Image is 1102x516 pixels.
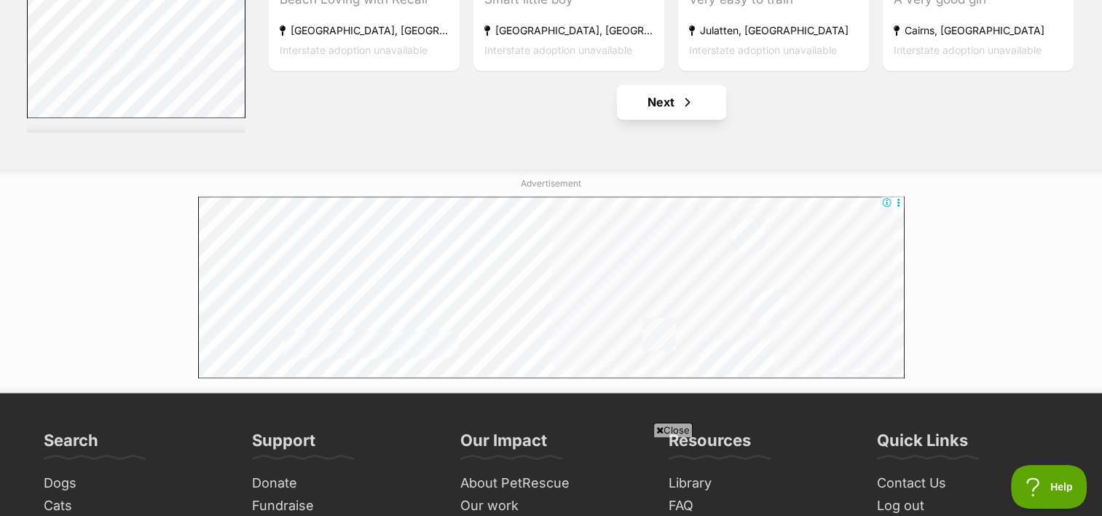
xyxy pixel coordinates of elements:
span: Interstate adoption unavailable [894,43,1042,55]
strong: [GEOGRAPHIC_DATA], [GEOGRAPHIC_DATA] [484,20,653,39]
h3: Resources [669,429,751,458]
span: Interstate adoption unavailable [280,43,428,55]
span: Interstate adoption unavailable [484,43,632,55]
a: Contact Us [871,472,1065,494]
iframe: Advertisement [198,443,905,509]
strong: Cairns, [GEOGRAPHIC_DATA] [894,20,1063,39]
h3: Search [44,429,98,458]
span: Interstate adoption unavailable [689,43,837,55]
span: Close [653,423,693,437]
a: Dogs [38,472,232,494]
nav: Pagination [267,85,1076,120]
iframe: Advertisement [198,196,905,378]
h3: Support [252,429,315,458]
h3: Our Impact [460,429,547,458]
iframe: Help Scout Beacon - Open [1011,465,1087,509]
strong: Julatten, [GEOGRAPHIC_DATA] [689,20,858,39]
h3: Quick Links [877,429,968,458]
strong: [GEOGRAPHIC_DATA], [GEOGRAPHIC_DATA] [280,20,449,39]
a: Next page [617,85,726,120]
